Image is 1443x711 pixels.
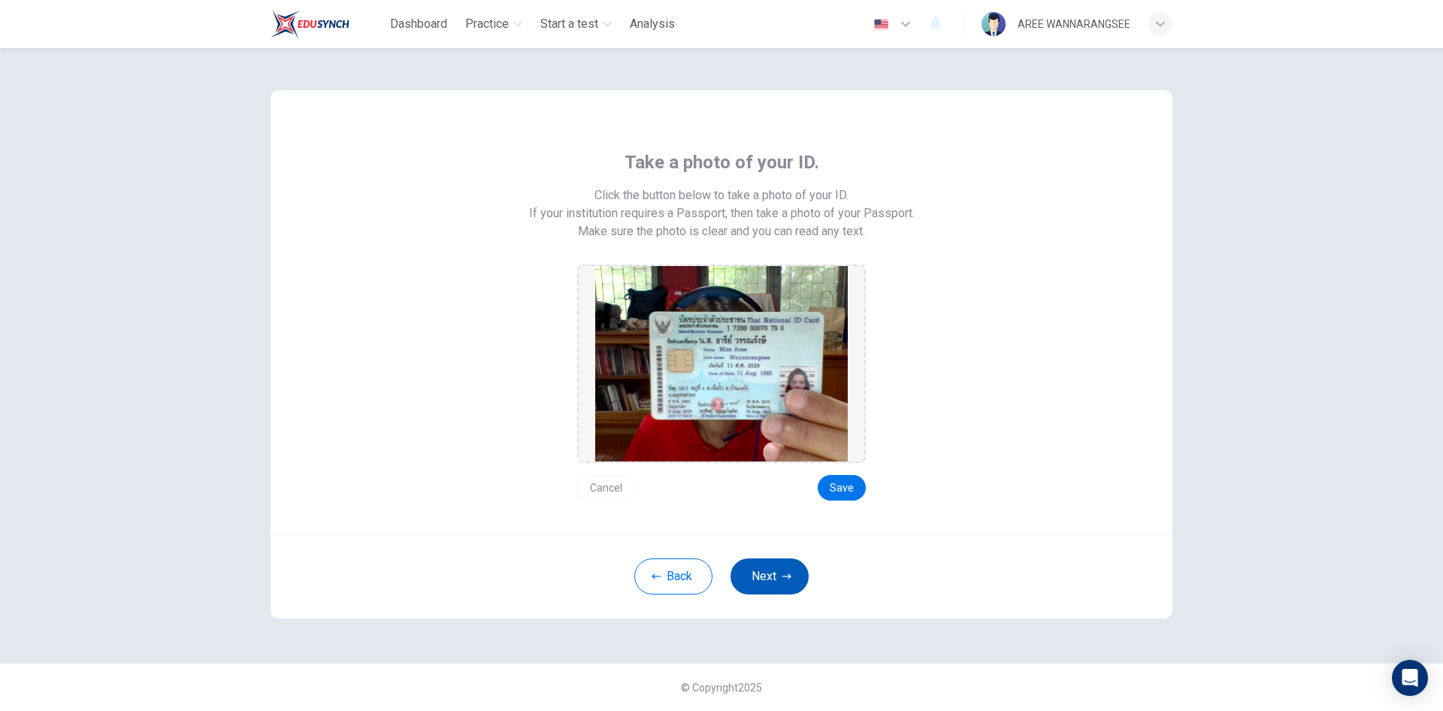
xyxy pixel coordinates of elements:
div: Open Intercom Messenger [1392,660,1428,696]
button: Dashboard [384,11,453,38]
img: Train Test logo [271,9,349,39]
span: Practice [465,15,509,33]
button: Analysis [624,11,681,38]
button: Next [731,558,809,595]
button: Cancel [577,475,635,501]
span: © Copyright 2025 [681,682,762,694]
a: Train Test logo [271,9,384,39]
span: Take a photo of your ID. [625,150,819,174]
span: Click the button below to take a photo of your ID. If your institution requires a Passport, then ... [529,186,915,222]
span: Make sure the photo is clear and you can read any text. [578,222,865,241]
button: Start a test [534,11,618,38]
button: Save [818,475,866,501]
span: Dashboard [390,15,447,33]
button: Practice [459,11,528,38]
div: AREE WANNARANGSEE [1018,15,1130,33]
img: en [872,19,891,30]
button: Back [634,558,712,595]
img: preview screemshot [595,266,848,461]
img: Profile picture [982,12,1006,36]
span: Start a test [540,15,598,33]
span: Analysis [630,15,675,33]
